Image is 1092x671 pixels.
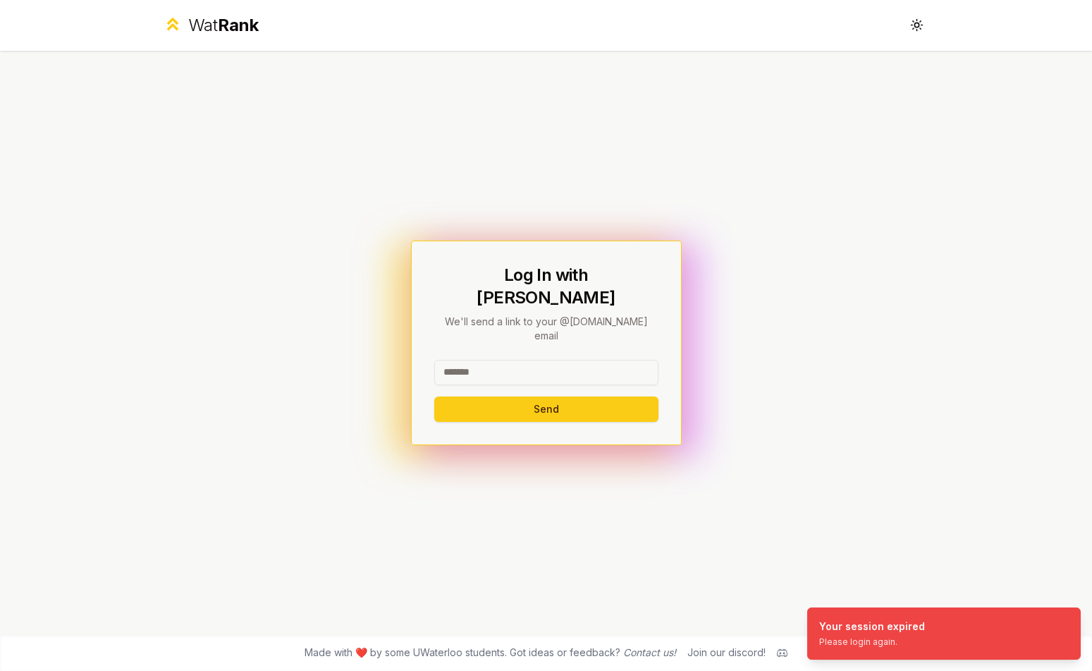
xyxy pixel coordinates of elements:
[819,619,925,634] div: Your session expired
[819,636,925,648] div: Please login again.
[434,397,658,422] button: Send
[305,646,676,660] span: Made with ❤️ by some UWaterloo students. Got ideas or feedback?
[188,14,259,37] div: Wat
[434,315,658,343] p: We'll send a link to your @[DOMAIN_NAME] email
[163,14,259,37] a: WatRank
[434,264,658,309] h1: Log In with [PERSON_NAME]
[623,646,676,658] a: Contact us!
[687,646,766,660] div: Join our discord!
[218,15,259,35] span: Rank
